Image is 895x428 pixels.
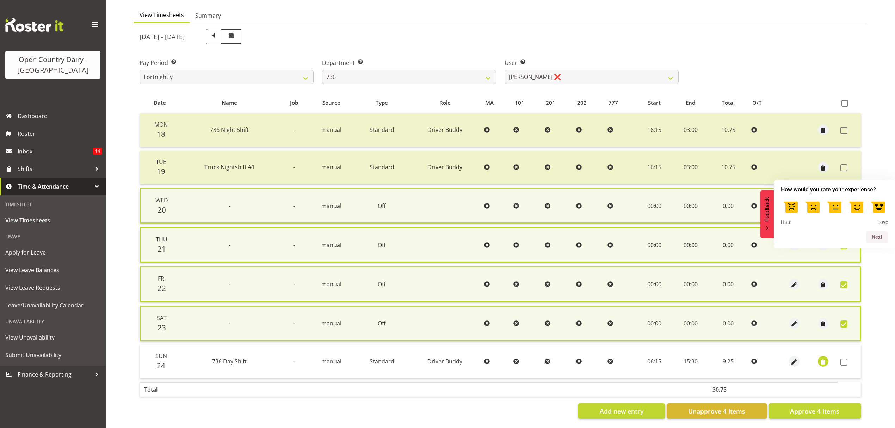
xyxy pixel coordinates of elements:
td: 00:00 [636,188,673,224]
span: 14 [93,148,102,155]
span: Fri [158,275,166,282]
span: O/T [752,99,762,107]
td: 16:15 [636,113,673,147]
label: User [505,59,679,67]
span: Source [322,99,340,107]
span: Role [439,99,451,107]
span: - [229,280,230,288]
td: 00:00 [636,306,673,341]
span: Total [722,99,735,107]
td: 9.25 [708,345,748,378]
h2: How would you rate your experience? Select an option from 1 to 5, with 1 being Hate and 5 being Love [781,185,888,194]
div: Open Country Dairy - [GEOGRAPHIC_DATA] [12,54,93,75]
td: Off [355,306,409,341]
span: 24 [157,361,165,371]
a: View Leave Requests [2,279,104,296]
span: Feedback [764,197,770,222]
span: Job [290,99,298,107]
td: Off [355,266,409,302]
td: 00:00 [673,227,708,263]
span: manual [321,241,341,249]
td: Standard [355,151,409,184]
span: manual [321,126,341,134]
span: Leave/Unavailability Calendar [5,300,100,311]
h5: [DATE] - [DATE] [140,33,185,41]
span: Thu [156,236,167,243]
span: Date [154,99,166,107]
span: End [686,99,695,107]
span: 101 [515,99,524,107]
span: 777 [609,99,618,107]
span: View Timesheets [140,11,184,19]
span: 18 [157,129,165,139]
span: manual [321,319,341,327]
span: manual [321,163,341,171]
span: Wed [155,196,168,204]
a: Submit Unavailability [2,346,104,364]
a: View Unavailability [2,329,104,346]
td: 10.75 [708,151,748,184]
span: 736 Day Shift [212,357,247,365]
span: Dashboard [18,111,102,121]
a: View Timesheets [2,212,104,229]
span: Summary [195,11,221,20]
span: Sat [157,314,167,322]
label: Department [322,59,496,67]
span: Driver Buddy [427,126,462,134]
span: - [293,126,295,134]
td: 03:00 [673,151,708,184]
button: Add new entry [578,403,665,419]
span: Submit Unavailability [5,350,100,360]
td: 00:00 [673,188,708,224]
td: 0.00 [708,188,748,224]
span: Approve 4 Items [790,406,839,416]
td: 16:15 [636,151,673,184]
label: Pay Period [140,59,314,67]
th: 30.75 [708,382,748,397]
span: manual [321,280,341,288]
span: - [293,357,295,365]
div: How would you rate your experience? Select an option from 1 to 5, with 1 being Hate and 5 being Love [781,197,888,226]
span: 21 [158,244,166,254]
span: Roster [18,128,102,139]
button: Unapprove 4 Items [667,403,767,419]
span: Time & Attendance [18,181,92,192]
span: - [229,241,230,249]
span: Sun [155,352,167,360]
td: Off [355,227,409,263]
span: MA [485,99,494,107]
span: - [229,319,230,327]
span: Name [222,99,237,107]
span: View Leave Requests [5,282,100,293]
span: Shifts [18,164,92,174]
span: Apply for Leave [5,247,100,258]
span: - [293,163,295,171]
div: Leave [2,229,104,244]
div: Unavailability [2,314,104,329]
span: View Leave Balances [5,265,100,275]
span: 23 [158,323,166,332]
span: Hate [781,219,791,226]
span: Start [648,99,661,107]
td: 15:30 [673,345,708,378]
span: 202 [577,99,587,107]
span: manual [321,357,341,365]
button: Approve 4 Items [769,403,861,419]
button: Feedback - Hide survey [760,190,774,238]
td: 0.00 [708,266,748,302]
span: - [293,241,295,249]
span: - [229,202,230,210]
a: Leave/Unavailability Calendar [2,296,104,314]
span: Unapprove 4 Items [688,406,745,416]
td: Standard [355,345,409,378]
span: Inbox [18,146,93,157]
span: Tue [156,158,166,166]
span: Type [376,99,388,107]
th: Total [140,382,179,397]
td: Off [355,188,409,224]
span: 20 [158,205,166,215]
span: Driver Buddy [427,163,462,171]
span: - [293,319,295,327]
td: 06:15 [636,345,673,378]
span: Mon [154,121,168,128]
